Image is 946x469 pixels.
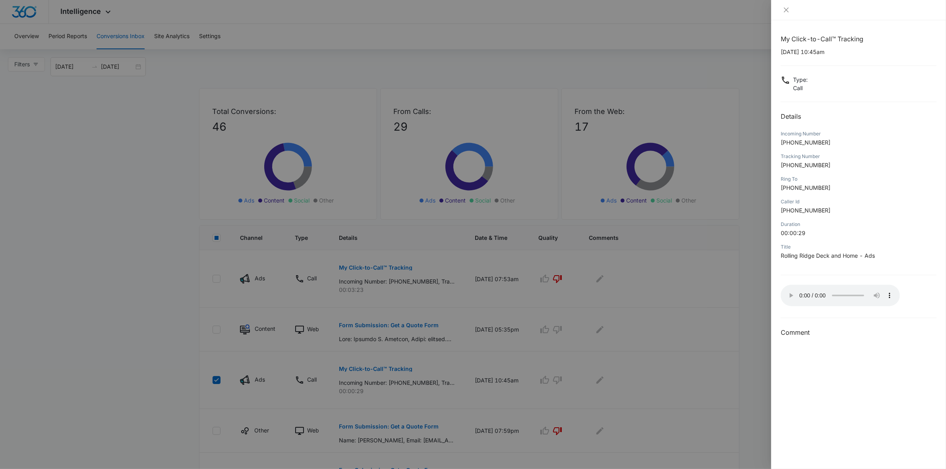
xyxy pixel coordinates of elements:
p: Type : [793,75,808,84]
div: Tracking Number [781,153,936,160]
h3: Comment [781,328,936,337]
button: Close [781,6,792,14]
span: 00:00:29 [781,230,805,236]
span: close [783,7,789,13]
span: [PHONE_NUMBER] [781,184,830,191]
audio: Your browser does not support the audio tag. [781,285,900,306]
div: Incoming Number [781,130,936,137]
span: [PHONE_NUMBER] [781,207,830,214]
span: [PHONE_NUMBER] [781,139,830,146]
span: Rolling Ridge Deck and Home - Ads [781,252,875,259]
div: Duration [781,221,936,228]
div: Caller Id [781,198,936,205]
span: [PHONE_NUMBER] [781,162,830,168]
div: Ring To [781,176,936,183]
div: Title [781,243,936,251]
p: Call [793,84,808,92]
p: [DATE] 10:45am [781,48,936,56]
h2: Details [781,112,936,121]
h1: My Click-to-Call™ Tracking [781,34,936,44]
